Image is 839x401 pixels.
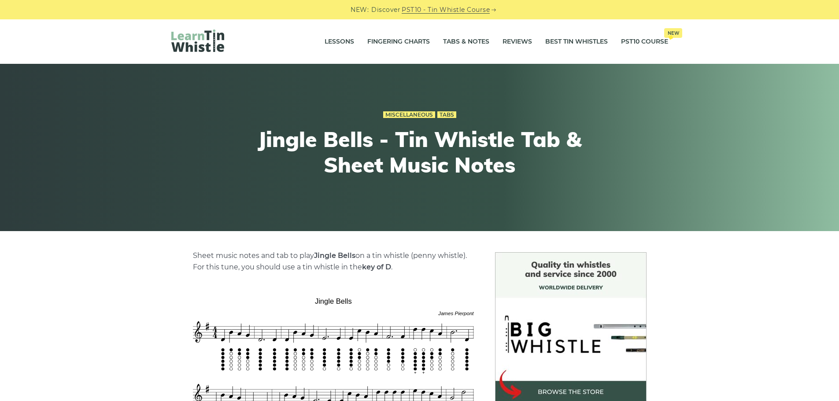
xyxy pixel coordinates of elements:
[258,127,582,177] h1: Jingle Bells - Tin Whistle Tab & Sheet Music Notes
[503,31,532,53] a: Reviews
[443,31,489,53] a: Tabs & Notes
[367,31,430,53] a: Fingering Charts
[545,31,608,53] a: Best Tin Whistles
[325,31,354,53] a: Lessons
[171,29,224,52] img: LearnTinWhistle.com
[664,28,682,38] span: New
[314,251,355,260] strong: Jingle Bells
[621,31,668,53] a: PST10 CourseNew
[437,111,456,118] a: Tabs
[193,250,474,273] p: Sheet music notes and tab to play on a tin whistle (penny whistle). For this tune, you should use...
[362,263,391,271] strong: key of D
[383,111,435,118] a: Miscellaneous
